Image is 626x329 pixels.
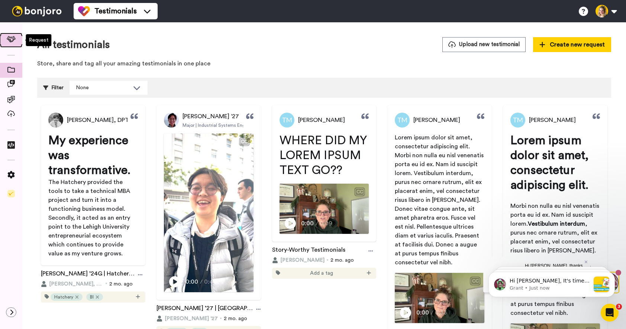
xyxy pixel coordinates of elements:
[471,277,480,285] div: CC
[395,135,485,265] span: Lorem ipsum dolor sit amet, consectetur adipiscing elit. Morbi non nulla eu nisl venenatis porta ...
[601,304,619,322] iframe: Intercom live chat
[48,113,63,128] img: Profile Picture
[280,135,370,176] span: WHERE DID MY LOREM IPSUM TEXT GO??
[301,219,314,228] span: 0:00
[413,116,460,125] span: [PERSON_NAME]
[48,179,132,257] span: The Hatchery provided the tools to take a technical MBA project and turn it into a functioning bu...
[48,135,131,176] span: My experience was transformative.
[185,277,199,286] span: 0:00
[533,37,611,52] button: Create new request
[442,37,526,52] button: Upload new testimonial
[78,5,90,17] img: tm-color.svg
[355,188,364,196] div: CC
[41,280,145,288] div: 2 mo. ago
[1,1,21,22] img: 3183ab3e-59ed-45f6-af1c-10226f767056-1659068401.jpg
[510,113,525,128] img: Profile Picture
[477,257,626,309] iframe: Intercom notifications message
[43,81,64,95] div: Filter
[200,277,203,286] span: /
[37,39,110,51] h1: All testimonials
[280,184,369,234] img: Video Thumbnail
[240,138,249,145] div: CC
[510,135,591,191] span: Lorem ipsum dolor sit amet, consectetur adipiscing elit.
[616,304,622,310] span: 3
[510,221,599,316] span: , purus nec ornare rutrum, elit ex placerat enim, vel consectetur risus libero in [PERSON_NAME]. ...
[183,112,239,121] span: [PERSON_NAME] ‘27
[156,315,261,322] div: 2 mo. ago
[435,308,448,317] span: 0:33
[165,315,218,322] span: [PERSON_NAME] ‘27
[76,84,129,91] div: None
[26,34,52,46] div: Request
[280,113,294,128] img: Profile Picture
[395,273,484,323] img: Video Thumbnail
[310,270,333,277] span: Add a tag
[272,257,325,264] button: [PERSON_NAME]
[156,315,218,322] button: [PERSON_NAME] ‘27
[280,257,325,264] span: [PERSON_NAME]
[94,6,137,16] span: Testimonials
[529,116,576,125] span: [PERSON_NAME]
[528,221,585,227] span: Vestibulum interdum
[510,203,601,227] span: Morbi non nulla eu nisl venenatis porta eu id ex. Nam id suscipit lorem.
[395,113,410,128] img: Profile Picture
[49,280,103,288] span: [PERSON_NAME], DPT, FAAOMPT
[41,280,103,288] button: [PERSON_NAME], DPT, FAAOMPT
[156,304,256,315] a: [PERSON_NAME] ’27 | [GEOGRAPHIC_DATA], [GEOGRAPHIC_DATA] | LSV 2025
[90,294,94,300] span: BI
[204,277,217,286] span: 0:47
[183,122,261,128] span: Major | Industrial Systems Engineering
[42,6,100,59] span: Hi [PERSON_NAME], thanks for joining us with a paid account! Wanted to say thanks in person, so p...
[9,6,65,16] img: bj-logo-header-white.svg
[539,40,605,49] span: Create new request
[37,59,611,68] p: Store, share and tag all your amazing testimonials in one place
[272,245,345,257] a: Story-Worthy Testimonials
[54,294,73,300] span: Hatchery
[67,116,160,125] span: [PERSON_NAME], DPT, FAAOMPT
[164,113,179,128] img: Profile Picture
[164,133,254,292] img: Video Thumbnail
[298,116,345,125] span: [PERSON_NAME]
[41,269,135,280] a: [PERSON_NAME] ’24G | Hatchery 2024
[431,308,433,317] span: /
[272,257,377,264] div: 2 mo. ago
[320,219,333,228] span: 0:09
[316,219,318,228] span: /
[24,24,33,33] img: mute-white.svg
[416,308,429,317] span: 0:00
[7,190,15,197] img: Checklist.svg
